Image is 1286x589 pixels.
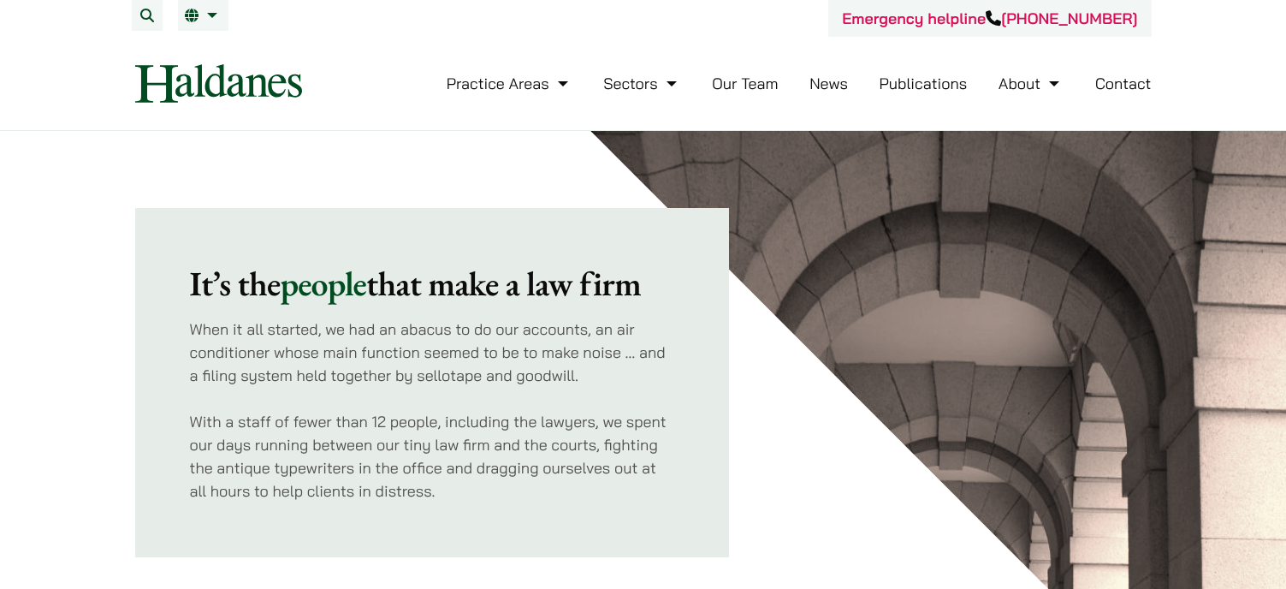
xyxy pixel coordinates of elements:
[281,261,367,306] mark: people
[190,263,675,304] h2: It’s the that make a law firm
[842,9,1137,28] a: Emergency helpline[PHONE_NUMBER]
[712,74,778,93] a: Our Team
[603,74,680,93] a: Sectors
[880,74,968,93] a: Publications
[190,410,675,503] p: With a staff of fewer than 12 people, including the lawyers, we spent our days running between ou...
[1095,74,1152,93] a: Contact
[135,64,302,103] img: Logo of Haldanes
[185,9,222,22] a: EN
[809,74,848,93] a: News
[999,74,1064,93] a: About
[447,74,572,93] a: Practice Areas
[190,318,675,387] p: When it all started, we had an abacus to do our accounts, an air conditioner whose main function ...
